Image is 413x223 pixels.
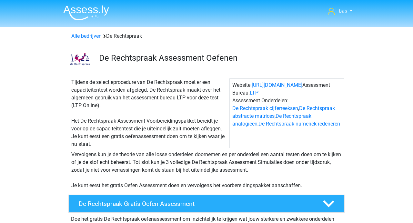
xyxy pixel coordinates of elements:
[325,7,355,15] a: bas
[250,90,258,96] a: LTP
[79,200,312,208] h4: De Rechtspraak Gratis Oefen Assessment
[229,78,344,148] div: Website: Assessment Bureau: Assessment Onderdelen: , , ,
[339,8,347,14] span: bas
[252,82,302,88] a: [URL][DOMAIN_NAME]
[69,32,344,40] div: De Rechtspraak
[232,105,298,111] a: De Rechtspraak cijferreeksen
[69,78,229,148] div: Tijdens de selectieprocedure van De Rechtspraak moet er een capaciteitentest worden afgelegd. De ...
[258,121,340,127] a: De Rechtspraak numeriek redeneren
[69,151,344,189] div: Vervolgens kun je de theorie van alle losse onderdelen doornemen en per onderdeel een aantal test...
[71,33,102,39] a: Alle bedrijven
[66,195,347,213] a: De Rechtspraak Gratis Oefen Assessment
[99,53,339,63] h3: De Rechtspraak Assessment Oefenen
[63,5,109,20] img: Assessly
